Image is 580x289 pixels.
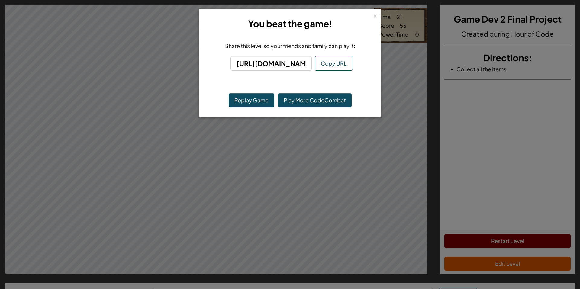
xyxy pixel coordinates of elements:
h3: You beat the game! [207,17,373,31]
button: Copy URL [315,56,353,71]
div: × [373,12,377,18]
div: Share this level so your friends and family can play it: [209,41,371,50]
span: Copy URL [321,60,347,67]
button: Replay Game [229,93,274,107]
a: Play More CodeCombat [278,93,352,107]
